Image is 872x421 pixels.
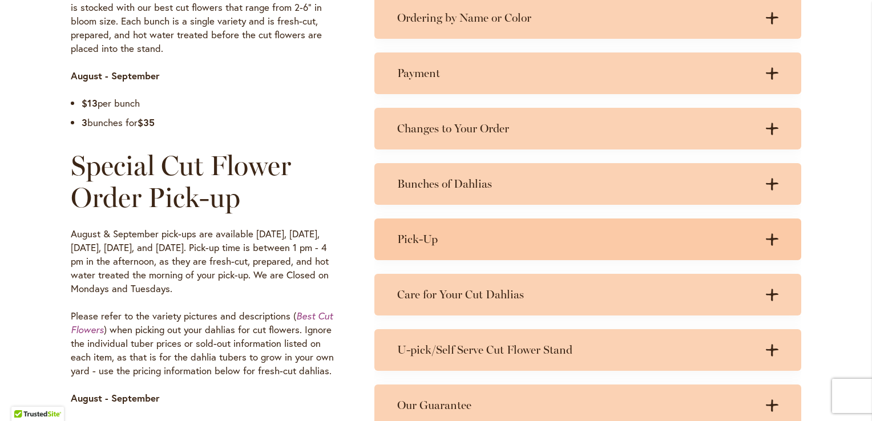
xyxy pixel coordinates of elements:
[374,52,801,94] summary: Payment
[374,329,801,371] summary: U-pick/Self Serve Cut Flower Stand
[138,116,155,129] strong: $35
[397,343,756,357] h3: U-pick/Self Serve Cut Flower Stand
[82,96,341,110] li: per bunch
[71,227,341,295] p: August & September pick-ups are available [DATE], [DATE], [DATE], [DATE], and [DATE]. Pick-up tim...
[397,66,756,80] h3: Payment
[82,116,87,129] strong: 3
[71,69,160,82] strong: August - September
[374,218,801,260] summary: Pick-Up
[397,122,756,136] h3: Changes to Your Order
[71,309,333,336] a: Best Cut Flowers
[397,288,756,302] h3: Care for Your Cut Dahlias
[374,274,801,315] summary: Care for Your Cut Dahlias
[397,232,756,246] h3: Pick-Up
[374,163,801,205] summary: Bunches of Dahlias
[82,116,341,129] li: bunches for
[71,149,341,213] h2: Special Cut Flower Order Pick-up
[71,309,341,378] p: Please refer to the variety pictures and descriptions ( ) when picking out your dahlias for cut f...
[82,96,98,110] strong: $13
[397,11,756,25] h3: Ordering by Name or Color
[397,177,756,191] h3: Bunches of Dahlias
[374,108,801,149] summary: Changes to Your Order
